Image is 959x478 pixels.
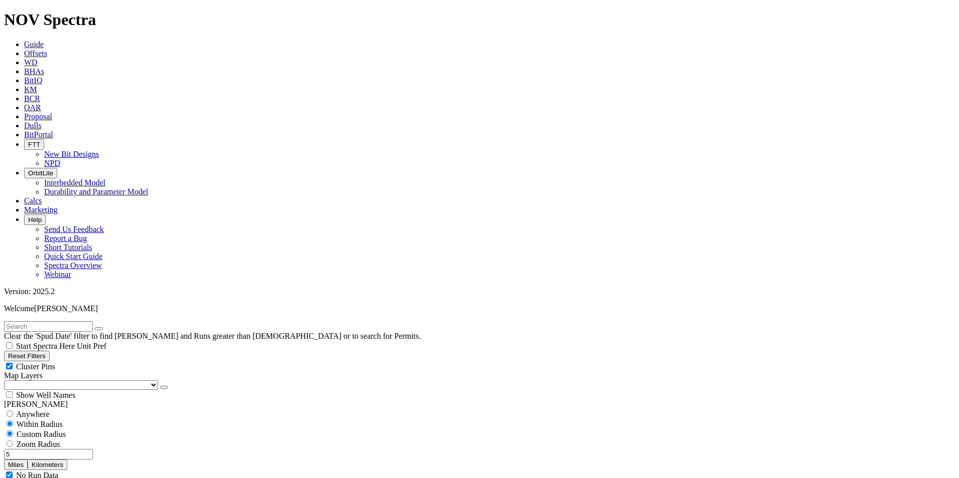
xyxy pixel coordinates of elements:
[24,139,44,150] button: FTT
[16,362,55,371] span: Cluster Pins
[24,205,58,214] a: Marketing
[4,449,93,459] input: 0.0
[24,196,42,205] a: Calcs
[24,67,44,76] a: BHAs
[24,85,37,94] a: KM
[24,40,44,49] a: Guide
[17,420,63,428] span: Within Radius
[16,391,75,399] span: Show Well Names
[6,342,13,349] input: Start Spectra Here
[28,459,67,470] button: Kilometers
[4,287,955,296] div: Version: 2025.2
[24,76,42,85] a: BitIQ
[24,214,46,225] button: Help
[4,400,955,409] div: [PERSON_NAME]
[28,216,42,223] span: Help
[44,150,99,158] a: New Bit Designs
[24,121,42,130] a: Dulls
[28,169,53,177] span: OrbitLite
[34,304,98,313] span: [PERSON_NAME]
[24,58,38,67] a: WD
[44,225,104,233] a: Send Us Feedback
[28,141,40,148] span: FTT
[16,342,75,350] span: Start Spectra Here
[17,440,60,448] span: Zoom Radius
[44,159,60,167] a: NPD
[44,243,92,252] a: Short Tutorials
[44,252,102,261] a: Quick Start Guide
[4,11,955,29] h1: NOV Spectra
[44,187,148,196] a: Durability and Parameter Model
[4,321,93,332] input: Search
[44,261,102,270] a: Spectra Overview
[4,304,955,313] p: Welcome
[24,130,53,139] a: BitPortal
[17,430,66,438] span: Custom Radius
[24,49,47,58] a: Offsets
[4,459,28,470] button: Miles
[24,168,57,178] button: OrbitLite
[44,178,105,187] a: Interbedded Model
[77,342,106,350] span: Unit Pref
[4,351,50,361] button: Reset Filters
[4,371,43,380] span: Map Layers
[44,270,71,279] a: Webinar
[16,410,50,418] span: Anywhere
[44,234,87,243] a: Report a Bug
[24,112,52,121] a: Proposal
[4,332,421,340] span: Clear the 'Spud Date' filter to find [PERSON_NAME] and Runs greater than [DEMOGRAPHIC_DATA] or to...
[24,94,40,103] a: BCR
[24,103,41,112] a: OAR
